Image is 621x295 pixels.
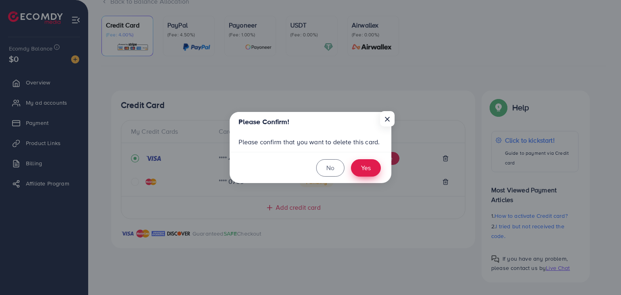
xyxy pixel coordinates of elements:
button: Yes [351,159,381,177]
iframe: Chat [587,259,615,289]
h5: Please Confirm! [239,117,289,127]
button: No [316,159,344,177]
div: Please confirm that you want to delete this card. [230,132,391,152]
button: Close [380,111,395,126]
